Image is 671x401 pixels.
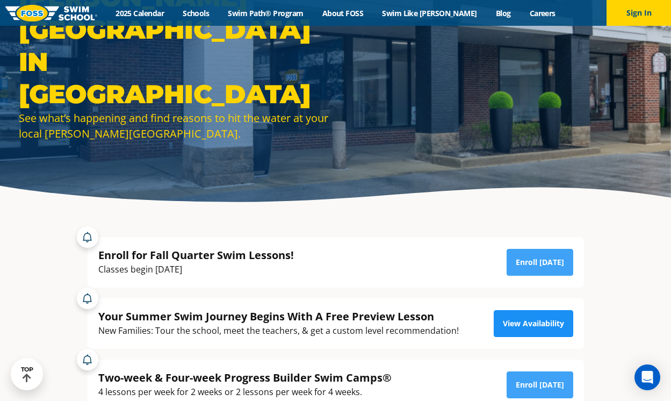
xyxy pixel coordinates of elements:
[313,8,373,18] a: About FOSS
[21,366,33,383] div: TOP
[98,370,392,385] div: Two-week & Four-week Progress Builder Swim Camps®
[486,8,520,18] a: Blog
[5,5,97,22] img: FOSS Swim School Logo
[106,8,174,18] a: 2025 Calendar
[98,262,294,277] div: Classes begin [DATE]
[494,310,573,337] a: View Availability
[98,309,459,324] div: Your Summer Swim Journey Begins With A Free Preview Lesson
[98,248,294,262] div: Enroll for Fall Quarter Swim Lessons!
[219,8,313,18] a: Swim Path® Program
[98,324,459,338] div: New Families: Tour the school, meet the teachers, & get a custom level recommendation!
[98,385,392,399] div: 4 lessons per week for 2 weeks or 2 lessons per week for 4 weeks.
[174,8,219,18] a: Schools
[520,8,565,18] a: Careers
[507,249,573,276] a: Enroll [DATE]
[19,110,330,141] div: See what’s happening and find reasons to hit the water at your local [PERSON_NAME][GEOGRAPHIC_DATA].
[507,371,573,398] a: Enroll [DATE]
[373,8,487,18] a: Swim Like [PERSON_NAME]
[634,364,660,390] div: Open Intercom Messenger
